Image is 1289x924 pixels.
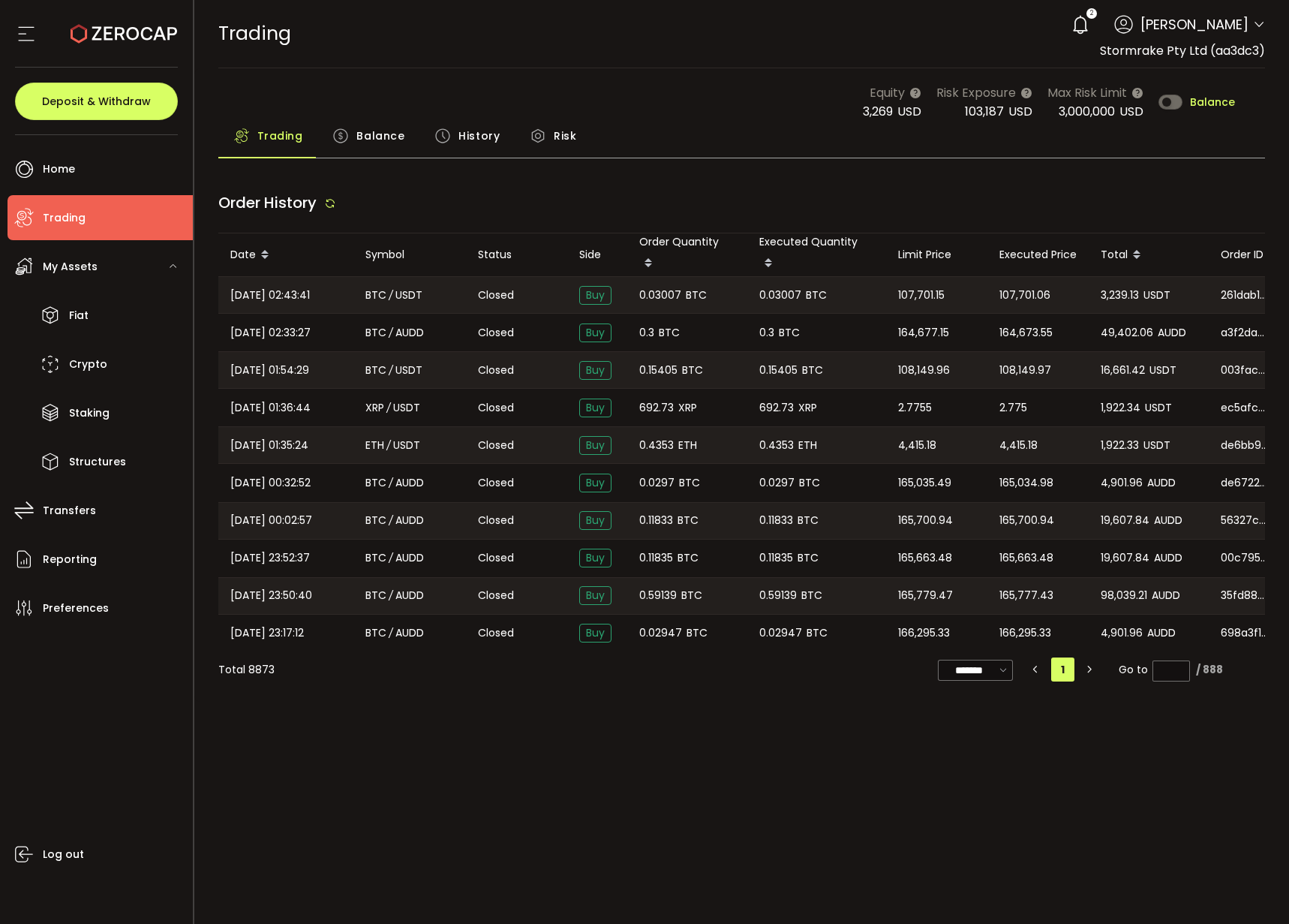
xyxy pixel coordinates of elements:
span: 0.4353 [759,437,794,454]
span: Closed [478,400,514,416]
em: / [386,399,391,417]
span: Preferences [43,597,109,619]
span: USD [1008,103,1032,120]
span: USDT [395,287,422,304]
span: BTC [365,287,386,304]
span: AUDD [1152,587,1180,604]
span: 103,187 [965,103,1004,120]
span: 165,034.98 [999,474,1053,492]
div: Total 8873 [218,662,275,678]
span: XRP [678,399,697,417]
span: XRP [365,399,384,417]
span: 0.02947 [639,625,682,642]
span: Closed [478,625,514,641]
span: USDT [1143,287,1170,304]
span: Closed [478,550,514,566]
span: 49,402.06 [1101,324,1153,342]
span: USDT [1149,362,1176,379]
span: AUDD [395,324,424,342]
span: 0.0297 [639,474,675,492]
span: 0.02947 [759,625,802,642]
span: 165,779.47 [898,587,953,604]
span: [DATE] 01:54:29 [230,362,309,379]
span: Buy [579,474,611,492]
span: Trading [218,20,291,47]
span: Max Risk Limit [1047,83,1127,102]
span: 0.59139 [759,587,797,604]
span: BTC [365,474,386,492]
span: [DATE] 23:50:40 [230,587,312,604]
span: AUDD [1154,512,1182,529]
span: [DATE] 00:32:52 [230,474,311,492]
span: 3,239.13 [1101,287,1139,304]
span: AUDD [395,474,424,492]
span: BTC [365,587,386,604]
span: Balance [356,121,404,151]
span: 692.73 [759,399,794,417]
span: 698a3f18-a2cd-4cc7-a360-e060afebc53d [1221,625,1269,641]
span: AUDD [395,512,424,529]
span: Balance [1190,97,1235,107]
span: 166,295.33 [898,625,950,642]
em: / [389,474,393,492]
span: 0.3 [759,324,774,342]
span: AUDD [1147,625,1176,642]
span: BTC [779,324,800,342]
span: 165,035.49 [898,474,951,492]
div: Side [567,246,627,263]
span: My Assets [43,256,98,278]
span: [DATE] 00:02:57 [230,512,312,529]
span: BTC [799,474,820,492]
span: Trading [43,207,86,229]
span: 0.15405 [639,362,678,379]
span: BTC [681,587,702,604]
span: Equity [870,83,905,102]
span: USDT [395,362,422,379]
span: Structures [69,451,126,473]
div: Status [466,246,567,263]
span: ETH [678,437,697,454]
span: [DATE] 01:35:24 [230,437,308,454]
span: USDT [393,399,420,417]
span: Buy [579,624,611,643]
span: 164,673.55 [999,324,1053,342]
span: AUDD [395,549,424,567]
span: Staking [69,402,110,424]
span: BTC [806,287,827,304]
em: / [389,324,393,342]
span: 0.03007 [639,287,681,304]
span: AUDD [1147,474,1176,492]
div: Order Quantity [627,233,747,276]
span: USD [1119,103,1143,120]
span: [PERSON_NAME] [1140,14,1248,35]
span: BTC [798,512,819,529]
li: 1 [1051,658,1074,682]
span: XRP [798,399,817,417]
em: / [389,625,393,642]
span: ETH [798,437,817,454]
span: 2.775 [999,399,1027,417]
span: 107,701.15 [898,287,945,304]
span: 0.11835 [759,549,793,567]
em: / [389,549,393,567]
span: 4,415.18 [898,437,936,454]
span: BTC [807,625,828,642]
span: a3f2da4d-e17f-4220-8714-4b2388164fec [1221,325,1269,341]
div: Chat Widget [1214,852,1289,924]
span: 0.59139 [639,587,677,604]
span: 165,700.94 [898,512,953,529]
span: 35fd8846-6a1d-4557-9712-3dddd2de0098 [1221,588,1269,603]
span: Buy [579,399,611,417]
span: [DATE] 23:17:12 [230,625,304,642]
em: / [389,587,393,604]
span: AUDD [1154,549,1182,567]
span: Deposit & Withdraw [42,96,151,107]
span: BTC [686,287,707,304]
span: BTC [801,587,822,604]
span: ec5afcaf-1dad-4ec4-b466-f50156edb237 [1221,400,1269,416]
span: BTC [365,324,386,342]
span: 4,901.96 [1101,625,1143,642]
span: 0.11833 [639,512,673,529]
span: BTC [365,512,386,529]
span: BTC [678,549,699,567]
